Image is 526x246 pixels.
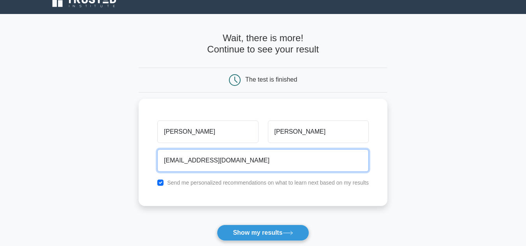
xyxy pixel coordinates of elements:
[245,76,297,83] div: The test is finished
[139,33,387,55] h4: Wait, there is more! Continue to see your result
[157,149,369,172] input: Email
[167,180,369,186] label: Send me personalized recommendations on what to learn next based on my results
[268,120,369,143] input: Last name
[157,120,258,143] input: First name
[217,225,309,241] button: Show my results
